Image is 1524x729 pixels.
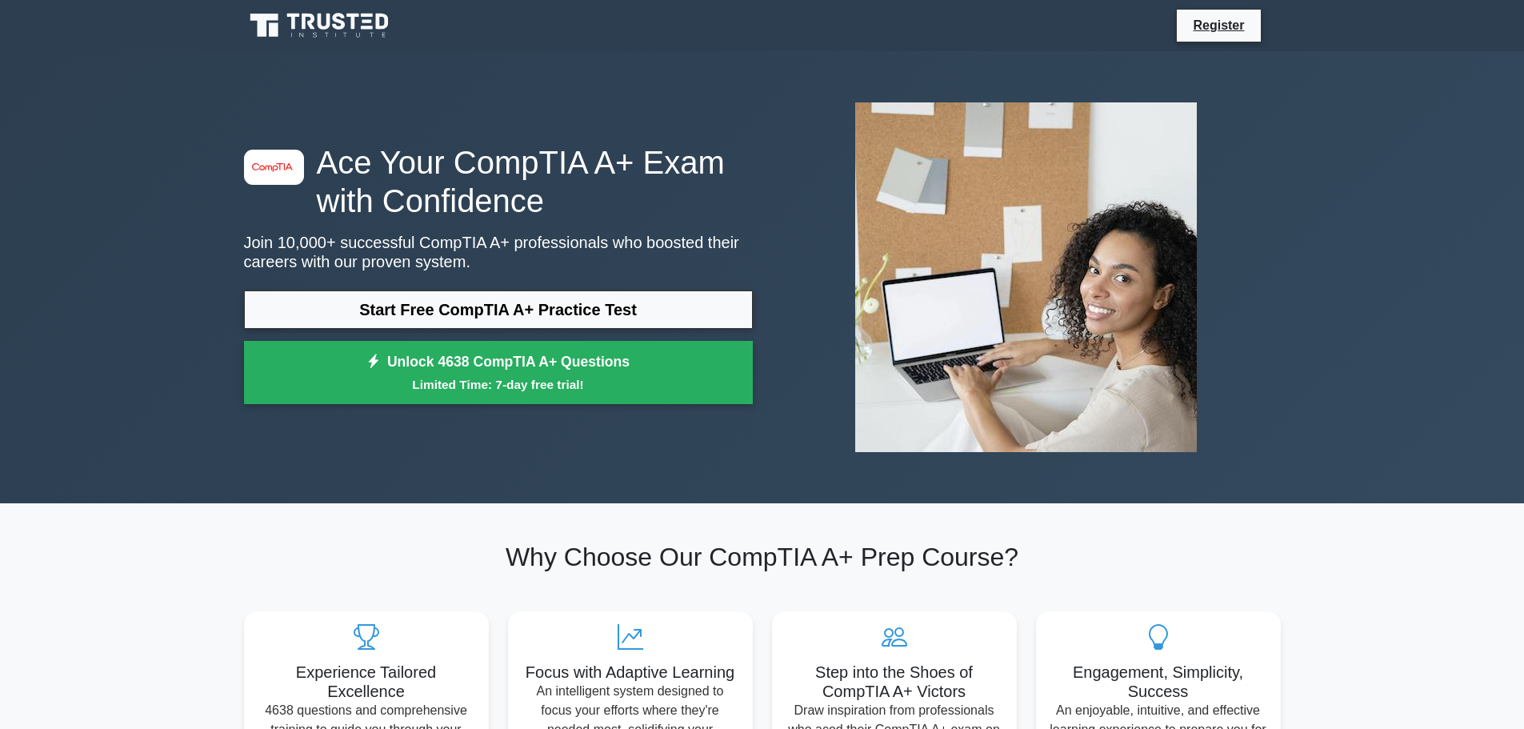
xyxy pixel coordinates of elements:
[257,663,476,701] h5: Experience Tailored Excellence
[785,663,1004,701] h5: Step into the Shoes of CompTIA A+ Victors
[244,290,753,329] a: Start Free CompTIA A+ Practice Test
[1049,663,1268,701] h5: Engagement, Simplicity, Success
[244,143,753,220] h1: Ace Your CompTIA A+ Exam with Confidence
[244,233,753,271] p: Join 10,000+ successful CompTIA A+ professionals who boosted their careers with our proven system.
[244,341,753,405] a: Unlock 4638 CompTIA A+ QuestionsLimited Time: 7-day free trial!
[521,663,740,682] h5: Focus with Adaptive Learning
[264,375,733,394] small: Limited Time: 7-day free trial!
[1183,15,1254,35] a: Register
[244,542,1281,572] h2: Why Choose Our CompTIA A+ Prep Course?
